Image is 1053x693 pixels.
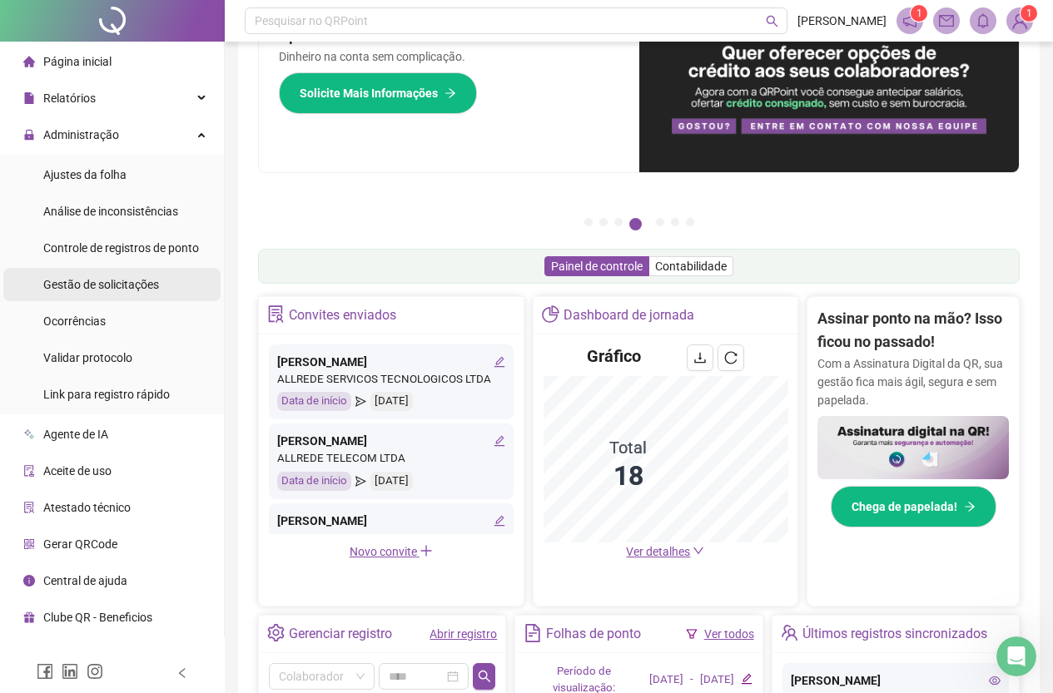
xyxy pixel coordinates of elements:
[671,218,679,226] button: 6
[43,574,127,587] span: Central de ajuda
[23,575,35,587] span: info-circle
[852,497,957,516] span: Chega de papelada!
[524,624,541,641] span: file-text
[43,501,131,514] span: Atestado técnico
[700,671,734,689] div: [DATE]
[23,92,35,104] span: file
[741,673,752,684] span: edit
[656,218,664,226] button: 5
[23,465,35,477] span: audit
[23,611,35,623] span: gift
[639,4,1020,172] img: banner%2Fa8ee1423-cce5-4ffa-a127-5a2d429cc7d8.png
[831,486,996,527] button: Chega de papelada!
[551,260,643,273] span: Painel de controle
[445,87,456,99] span: arrow-right
[37,663,53,680] span: facebook
[355,392,366,411] span: send
[649,671,683,689] div: [DATE]
[629,218,642,230] button: 4
[817,416,1009,480] img: banner%2F02c71560-61a6-44d4-94b9-c8ab97240462.png
[614,218,623,226] button: 3
[686,628,698,640] span: filter
[430,627,497,641] a: Abrir registro
[693,545,704,557] span: down
[902,13,917,28] span: notification
[802,620,987,648] div: Últimos registros sincronizados
[277,512,505,530] div: [PERSON_NAME]
[43,278,159,291] span: Gestão de solicitações
[23,56,35,67] span: home
[542,305,559,323] span: pie-chart
[989,675,1001,686] span: eye
[43,55,112,68] span: Página inicial
[43,537,117,551] span: Gerar QRCode
[791,671,1001,690] div: [PERSON_NAME]
[976,13,991,28] span: bell
[599,218,608,226] button: 2
[546,620,641,648] div: Folhas de ponto
[584,218,593,226] button: 1
[693,351,707,364] span: download
[23,129,35,141] span: lock
[277,530,505,547] div: ALLREDE SERVICOS TECNOLOGICOS LTDA
[87,663,103,680] span: instagram
[277,371,505,389] div: ALLREDE SERVICOS TECNOLOGICOS LTDA
[494,356,505,368] span: edit
[766,15,778,27] span: search
[43,351,132,364] span: Validar protocolo
[626,545,690,558] span: Ver detalhes
[686,218,694,226] button: 7
[916,7,922,19] span: 1
[939,13,954,28] span: mail
[355,472,366,491] span: send
[43,241,199,255] span: Controle de registros de ponto
[62,663,78,680] span: linkedin
[478,670,491,683] span: search
[43,92,96,105] span: Relatórios
[370,472,413,491] div: [DATE]
[23,538,35,550] span: qrcode
[289,620,392,648] div: Gerenciar registro
[494,515,505,527] span: edit
[277,432,505,450] div: [PERSON_NAME]
[690,671,693,689] div: -
[300,84,438,102] span: Solicite Mais Informações
[1007,8,1032,33] img: 76874
[370,392,413,411] div: [DATE]
[267,305,285,323] span: solution
[289,301,396,329] div: Convites enviados
[43,314,106,328] span: Ocorrências
[277,392,351,411] div: Data de início
[43,168,127,181] span: Ajustes da folha
[43,428,108,441] span: Agente de IA
[996,636,1036,676] iframe: Intercom live chat
[817,354,1009,409] p: Com a Assinatura Digital da QR, sua gestão fica mais ágil, segura e sem papelada.
[797,12,887,30] span: [PERSON_NAME]
[587,344,641,368] h4: Gráfico
[23,502,35,513] span: solution
[911,5,927,22] sup: 1
[43,388,170,401] span: Link para registro rápido
[43,464,112,478] span: Aceite de uso
[1026,7,1032,19] span: 1
[279,47,619,66] p: Dinheiro na conta sem complicação.
[43,611,152,624] span: Clube QR - Beneficios
[817,307,1009,354] h2: Assinar ponto na mão? Isso ficou no passado!
[420,544,433,557] span: plus
[964,501,976,512] span: arrow-right
[277,472,351,491] div: Data de início
[724,351,738,364] span: reload
[494,435,505,447] span: edit
[626,545,704,558] a: Ver detalhes down
[279,72,477,114] button: Solicite Mais Informações
[277,450,505,468] div: ALLREDE TELECOM LTDA
[655,260,727,273] span: Contabilidade
[564,301,694,329] div: Dashboard de jornada
[1021,5,1037,22] sup: Atualize o seu contato no menu Meus Dados
[350,545,433,558] span: Novo convite
[781,624,798,641] span: team
[43,205,178,218] span: Análise de inconsistências
[267,624,285,641] span: setting
[277,353,505,371] div: [PERSON_NAME]
[704,627,754,641] a: Ver todos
